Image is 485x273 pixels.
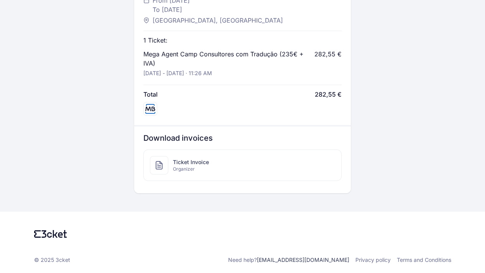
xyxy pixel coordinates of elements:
h3: Download invoices [143,133,342,143]
a: Ticket InvoiceOrganizer [143,150,342,181]
span: Organizer [173,166,209,172]
div: 282,55 € [314,49,342,59]
p: © 2025 3cket [34,256,70,264]
span: Ticket Invoice [173,158,209,166]
span: [GEOGRAPHIC_DATA], [GEOGRAPHIC_DATA] [153,16,283,25]
a: [EMAIL_ADDRESS][DOMAIN_NAME] [257,257,349,263]
p: 1 Ticket: [143,36,168,45]
span: 282,55 € [315,90,342,99]
p: Mega Agent Camp Consultores com Tradução (235€ + IVA) [143,49,307,68]
span: Total [143,90,158,99]
p: Need help? [228,256,349,264]
a: Privacy policy [355,256,391,264]
p: [DATE] - [DATE] · 11:26 AM [143,69,212,77]
a: Terms and Conditions [397,256,451,264]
